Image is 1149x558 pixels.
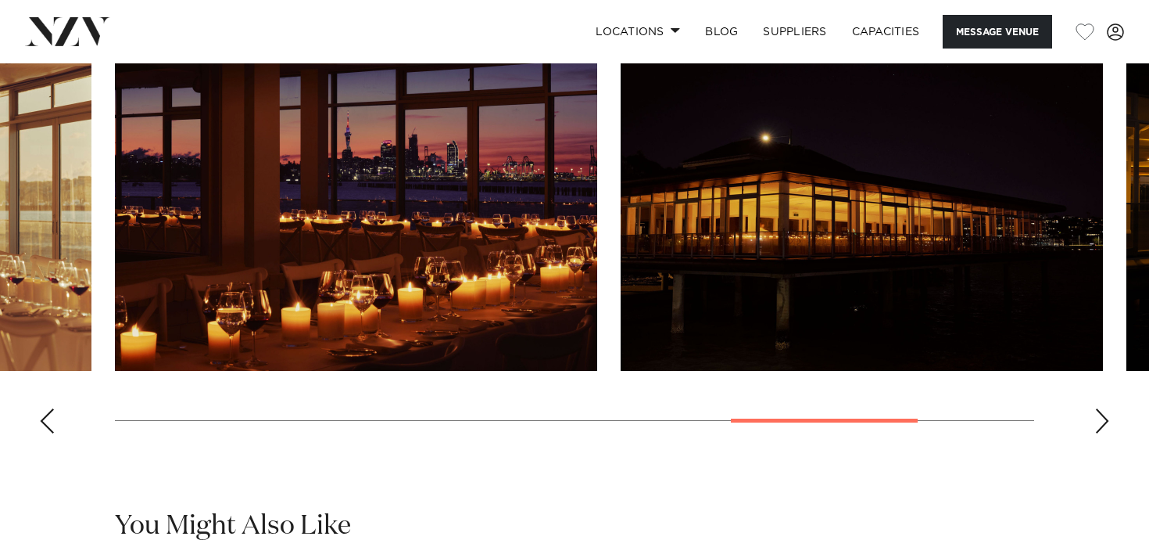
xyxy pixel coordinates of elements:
[115,509,351,544] h2: You Might Also Like
[693,15,750,49] a: BLOG
[750,15,839,49] a: SUPPLIERS
[839,15,932,49] a: Capacities
[115,16,597,371] swiper-slide: 7 / 9
[943,15,1052,49] button: Message Venue
[25,17,110,45] img: nzv-logo.png
[583,15,693,49] a: Locations
[621,16,1103,371] swiper-slide: 8 / 9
